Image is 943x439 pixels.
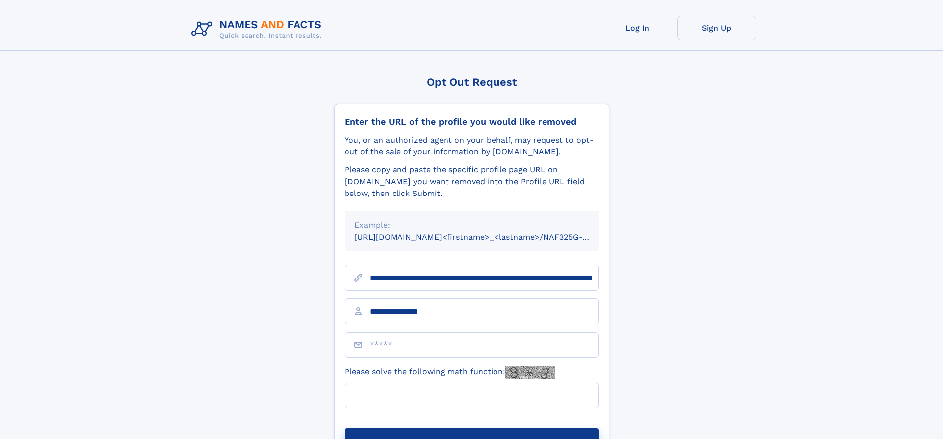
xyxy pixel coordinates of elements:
a: Sign Up [677,16,756,40]
div: Opt Out Request [334,76,609,88]
div: You, or an authorized agent on your behalf, may request to opt-out of the sale of your informatio... [345,134,599,158]
label: Please solve the following math function: [345,366,555,379]
small: [URL][DOMAIN_NAME]<firstname>_<lastname>/NAF325G-xxxxxxxx [354,232,618,242]
div: Enter the URL of the profile you would like removed [345,116,599,127]
a: Log In [598,16,677,40]
img: Logo Names and Facts [187,16,330,43]
div: Please copy and paste the specific profile page URL on [DOMAIN_NAME] you want removed into the Pr... [345,164,599,199]
div: Example: [354,219,589,231]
